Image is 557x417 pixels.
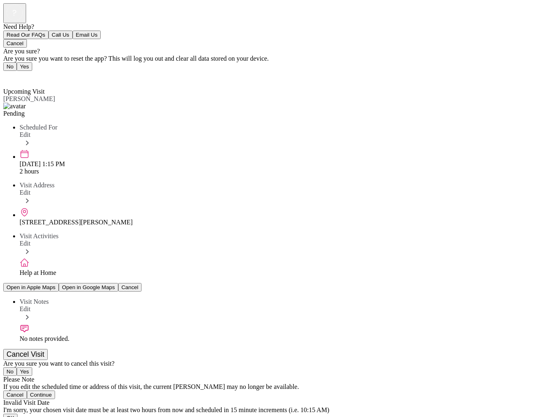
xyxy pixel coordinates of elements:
[17,367,32,376] button: Yes
[20,131,31,138] span: Edit
[17,62,32,71] button: Yes
[3,283,59,292] button: Open in Apple Maps
[20,269,554,277] div: Help at Home
[20,182,55,189] span: Visit Address
[3,23,554,31] div: Need Help?
[73,31,101,39] button: Email Us
[3,62,17,71] button: No
[3,31,49,39] button: Read Our FAQs
[118,283,142,292] button: Cancel
[3,383,554,391] div: If you edit the scheduled time or address of this visit, the current [PERSON_NAME] may no longer ...
[3,110,554,117] div: Pending
[3,39,27,48] button: Cancel
[3,376,554,383] div: Please Note
[3,360,554,367] div: Are you sure you want to cancel this visit?
[3,349,48,360] button: Cancel Visit
[20,305,31,312] span: Edit
[8,73,22,80] span: Back
[49,31,73,39] button: Call Us
[20,335,554,342] div: No notes provided.
[3,55,554,62] div: Are you sure you want to reset the app? This will log you out and clear all data stored on your d...
[20,124,57,131] span: Scheduled For
[3,95,55,102] span: [PERSON_NAME]
[20,160,554,168] div: [DATE] 1:15 PM
[3,88,44,95] span: Upcoming Visit
[20,168,554,175] div: 2 hours
[59,283,118,292] button: Open in Google Maps
[20,189,31,196] span: Edit
[20,233,58,239] span: Visit Activities
[3,399,554,406] div: Invalid Visit Date
[3,103,26,110] img: avatar
[3,406,554,414] div: I'm sorry, your chosen visit date must be at least two hours from now and scheduled in 15 minute ...
[3,391,27,399] button: Cancel
[27,391,55,399] button: Continue
[3,73,22,80] a: Back
[20,240,31,247] span: Edit
[20,219,554,226] div: [STREET_ADDRESS][PERSON_NAME]
[20,298,49,305] span: Visit Notes
[3,367,17,376] button: No
[3,48,554,55] div: Are you sure?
